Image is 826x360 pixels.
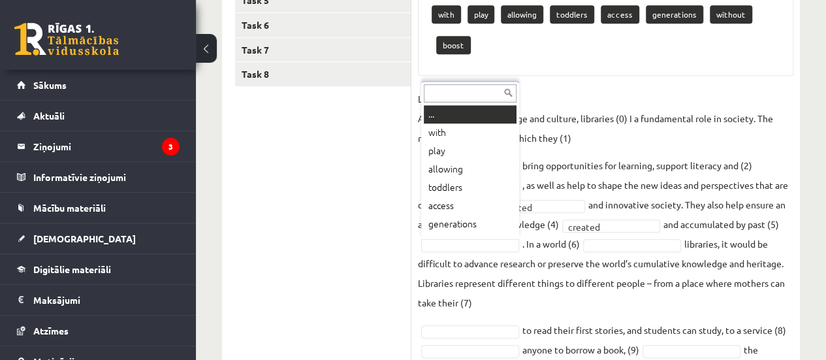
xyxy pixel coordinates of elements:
[424,215,516,233] div: generations
[424,105,516,123] div: ...
[424,178,516,197] div: toddlers
[424,233,516,252] div: without
[424,160,516,178] div: allowing
[424,123,516,142] div: with
[424,142,516,160] div: play
[424,197,516,215] div: access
